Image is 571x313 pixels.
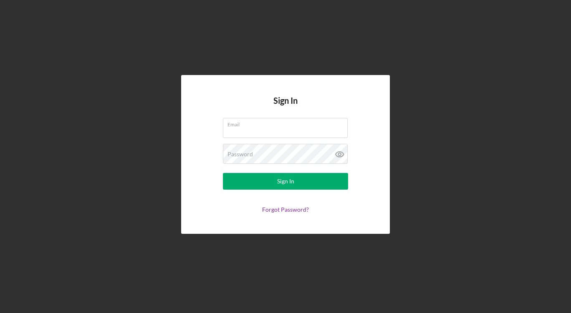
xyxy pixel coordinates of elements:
[273,96,298,118] h4: Sign In
[227,151,253,158] label: Password
[262,206,309,213] a: Forgot Password?
[277,173,294,190] div: Sign In
[223,173,348,190] button: Sign In
[227,118,348,128] label: Email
